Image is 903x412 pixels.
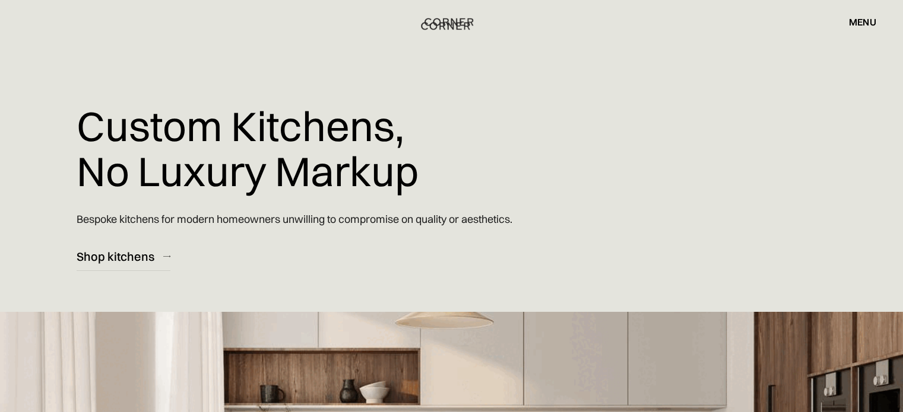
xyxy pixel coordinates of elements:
h1: Custom Kitchens, No Luxury Markup [77,95,419,202]
a: home [420,14,482,30]
div: Shop kitchens [77,248,154,264]
div: menu [837,12,876,32]
a: Shop kitchens [77,242,170,271]
div: menu [849,17,876,27]
p: Bespoke kitchens for modern homeowners unwilling to compromise on quality or aesthetics. [77,202,512,236]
